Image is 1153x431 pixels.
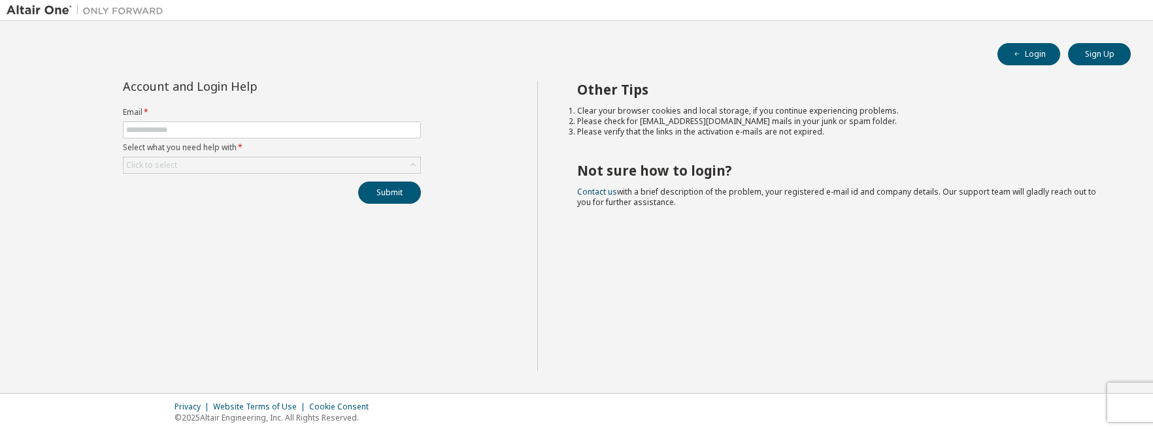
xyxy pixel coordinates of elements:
a: Contact us [577,186,617,197]
h2: Other Tips [577,81,1108,98]
li: Clear your browser cookies and local storage, if you continue experiencing problems. [577,106,1108,116]
button: Submit [358,182,421,204]
span: with a brief description of the problem, your registered e-mail id and company details. Our suppo... [577,186,1096,208]
label: Email [123,107,421,118]
div: Click to select [126,160,177,170]
li: Please check for [EMAIL_ADDRESS][DOMAIN_NAME] mails in your junk or spam folder. [577,116,1108,127]
p: © 2025 Altair Engineering, Inc. All Rights Reserved. [175,412,376,423]
button: Sign Up [1068,43,1131,65]
li: Please verify that the links in the activation e-mails are not expired. [577,127,1108,137]
img: Altair One [7,4,170,17]
div: Cookie Consent [309,402,376,412]
div: Click to select [124,157,420,173]
h2: Not sure how to login? [577,162,1108,179]
div: Account and Login Help [123,81,361,91]
label: Select what you need help with [123,142,421,153]
button: Login [997,43,1060,65]
div: Privacy [175,402,213,412]
div: Website Terms of Use [213,402,309,412]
